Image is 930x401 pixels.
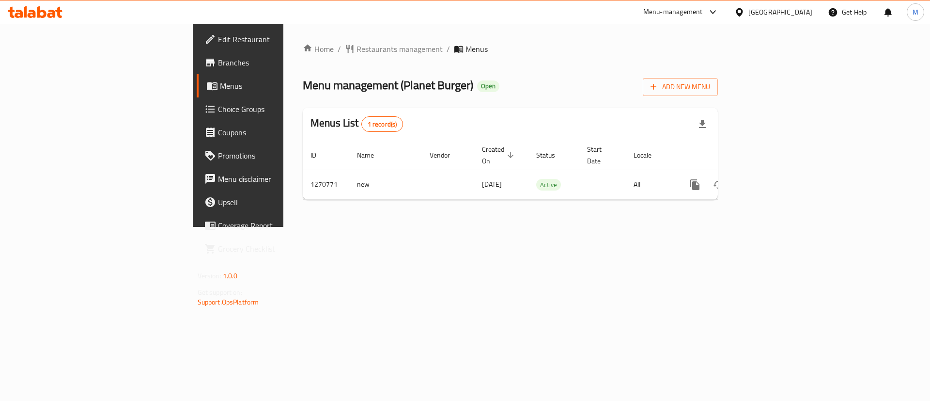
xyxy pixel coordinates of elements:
[303,43,718,55] nav: breadcrumb
[651,81,710,93] span: Add New Menu
[197,121,348,144] a: Coupons
[218,243,341,255] span: Grocery Checklist
[197,167,348,191] a: Menu disclaimer
[310,149,329,161] span: ID
[218,57,341,68] span: Branches
[349,170,422,199] td: new
[536,149,568,161] span: Status
[197,144,348,167] a: Promotions
[218,173,341,185] span: Menu disclaimer
[197,97,348,121] a: Choice Groups
[197,74,348,97] a: Menus
[477,82,499,90] span: Open
[643,78,718,96] button: Add New Menu
[447,43,450,55] li: /
[357,149,387,161] span: Name
[536,179,561,191] span: Active
[218,103,341,115] span: Choice Groups
[310,116,403,132] h2: Menus List
[748,7,812,17] div: [GEOGRAPHIC_DATA]
[197,237,348,260] a: Grocery Checklist
[218,150,341,161] span: Promotions
[303,141,784,200] table: enhanced table
[362,120,403,129] span: 1 record(s)
[691,112,714,136] div: Export file
[197,51,348,74] a: Branches
[303,74,473,96] span: Menu management ( Planet Burger )
[683,173,707,196] button: more
[198,270,221,282] span: Version:
[676,141,784,170] th: Actions
[579,170,626,199] td: -
[197,28,348,51] a: Edit Restaurant
[643,6,703,18] div: Menu-management
[634,149,664,161] span: Locale
[913,7,918,17] span: M
[218,220,341,231] span: Coverage Report
[198,296,259,308] a: Support.OpsPlatform
[465,43,488,55] span: Menus
[482,178,502,191] span: [DATE]
[477,80,499,92] div: Open
[197,214,348,237] a: Coverage Report
[218,33,341,45] span: Edit Restaurant
[197,191,348,214] a: Upsell
[707,173,730,196] button: Change Status
[345,43,443,55] a: Restaurants management
[626,170,676,199] td: All
[482,144,517,167] span: Created On
[361,116,403,132] div: Total records count
[430,149,463,161] span: Vendor
[198,286,242,299] span: Get support on:
[356,43,443,55] span: Restaurants management
[223,270,238,282] span: 1.0.0
[587,144,614,167] span: Start Date
[218,127,341,138] span: Coupons
[218,196,341,208] span: Upsell
[220,80,341,92] span: Menus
